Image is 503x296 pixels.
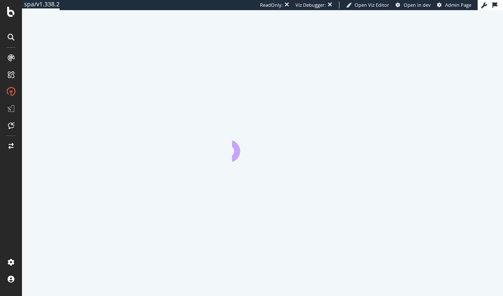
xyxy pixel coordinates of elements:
[396,2,431,8] a: Open in dev
[437,2,471,8] a: Admin Page
[445,2,471,8] span: Admin Page
[346,2,389,8] a: Open Viz Editor
[295,2,326,8] div: Viz Debugger:
[404,2,431,8] span: Open in dev
[232,131,293,162] div: animation
[260,2,283,8] div: ReadOnly:
[355,2,389,8] span: Open Viz Editor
